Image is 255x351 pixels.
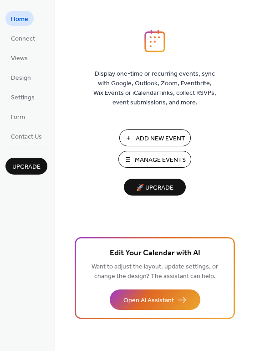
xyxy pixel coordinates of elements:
[129,182,180,194] span: 🚀 Upgrade
[124,179,186,196] button: 🚀 Upgrade
[5,129,47,144] a: Contact Us
[11,34,35,44] span: Connect
[135,155,186,165] span: Manage Events
[5,50,33,65] a: Views
[93,69,216,108] span: Display one-time or recurring events, sync with Google, Outlook, Zoom, Eventbrite, Wix Events or ...
[11,93,35,103] span: Settings
[5,31,41,46] a: Connect
[5,158,47,175] button: Upgrade
[5,11,34,26] a: Home
[136,134,185,144] span: Add New Event
[11,113,25,122] span: Form
[110,289,200,310] button: Open AI Assistant
[119,129,191,146] button: Add New Event
[11,132,42,142] span: Contact Us
[11,54,28,63] span: Views
[11,73,31,83] span: Design
[118,151,191,168] button: Manage Events
[92,261,218,283] span: Want to adjust the layout, update settings, or change the design? The assistant can help.
[144,30,165,52] img: logo_icon.svg
[5,70,36,85] a: Design
[5,89,40,104] a: Settings
[12,162,41,172] span: Upgrade
[11,15,28,24] span: Home
[123,296,174,305] span: Open AI Assistant
[110,247,200,260] span: Edit Your Calendar with AI
[5,109,31,124] a: Form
